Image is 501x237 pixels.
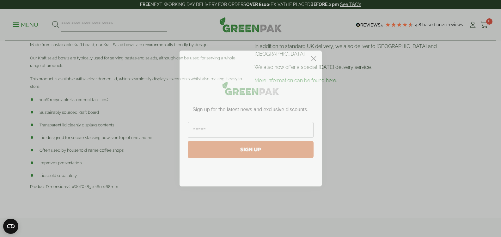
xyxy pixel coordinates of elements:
[188,141,314,158] button: SIGN UP
[3,219,18,234] button: Open CMP widget
[188,79,314,100] img: greenpak_logo
[188,122,314,138] input: Email
[308,53,319,64] button: Close dialog
[192,107,308,112] span: Sign up for the latest news and exclusive discounts.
